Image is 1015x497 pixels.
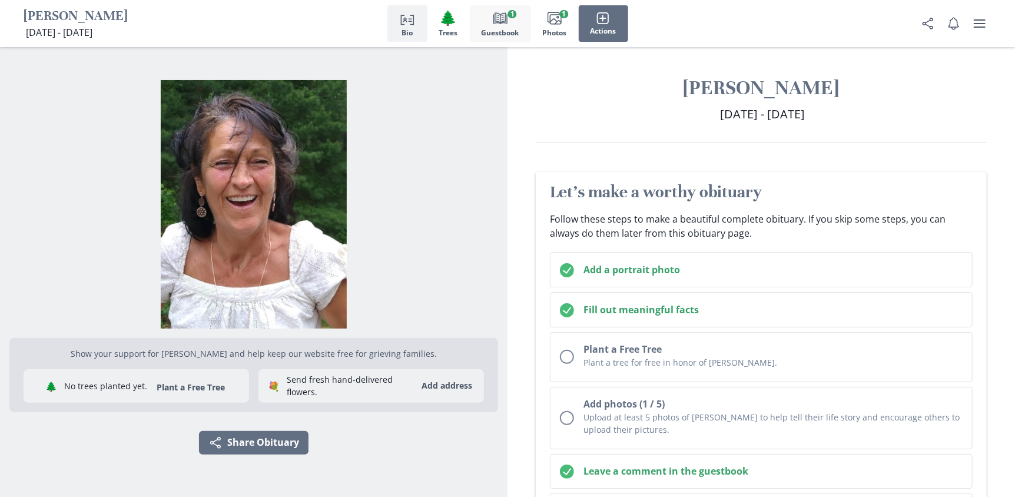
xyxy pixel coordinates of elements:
span: Trees [439,29,458,37]
button: Plant a Free Tree [150,382,232,393]
svg: Checked circle [560,263,574,277]
h1: [PERSON_NAME] [24,8,128,26]
svg: Checked circle [560,303,574,317]
button: Add address [414,377,479,396]
h2: Let's make a worthy obituary [550,181,973,203]
button: Guestbook [470,5,531,42]
button: Trees [427,5,470,42]
button: user menu [968,12,991,35]
span: Photos [543,29,567,37]
h1: [PERSON_NAME] [536,75,987,101]
button: Share Obituary [199,431,309,455]
p: Upload at least 5 photos of [PERSON_NAME] to help tell their life story and encourage others to u... [583,411,963,436]
p: Show your support for [PERSON_NAME] and help keep our website free for grieving families. [24,347,484,360]
button: Bio [387,5,427,42]
span: 1 [560,10,569,18]
button: Notifications [942,12,966,35]
div: Unchecked circle [560,350,574,364]
button: Photos [531,5,579,42]
h2: Add photos (1 / 5) [583,397,963,411]
button: Share Obituary [916,12,940,35]
svg: Checked circle [560,465,574,479]
span: Actions [591,27,616,35]
button: Add a portrait photo [550,252,973,287]
button: Fill out meaningful facts [550,292,973,327]
h2: Leave a comment in the guestbook [583,464,963,478]
img: Photo of Karen [9,80,498,329]
span: Bio [402,29,413,37]
p: Plant a tree for free in honor of [PERSON_NAME]. [583,356,963,369]
button: Add photos (1 / 5)Upload at least 5 photos of [PERSON_NAME] to help tell their life story and enc... [550,387,973,449]
span: Tree [440,9,457,26]
h2: Plant a Free Tree [583,342,963,356]
span: 1 [508,10,517,18]
div: Show portrait image options [9,71,498,329]
button: Plant a Free TreePlant a tree for free in honor of [PERSON_NAME]. [550,332,973,382]
p: Follow these steps to make a beautiful complete obituary. If you skip some steps, you can always ... [550,212,973,240]
div: Unchecked circle [560,411,574,425]
h2: Add a portrait photo [583,263,963,277]
span: [DATE] - [DATE] [720,106,805,122]
button: Leave a comment in the guestbook [550,454,973,489]
span: Guestbook [482,29,519,37]
h2: Fill out meaningful facts [583,303,963,317]
button: Actions [579,5,628,42]
span: [DATE] - [DATE] [26,26,92,39]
